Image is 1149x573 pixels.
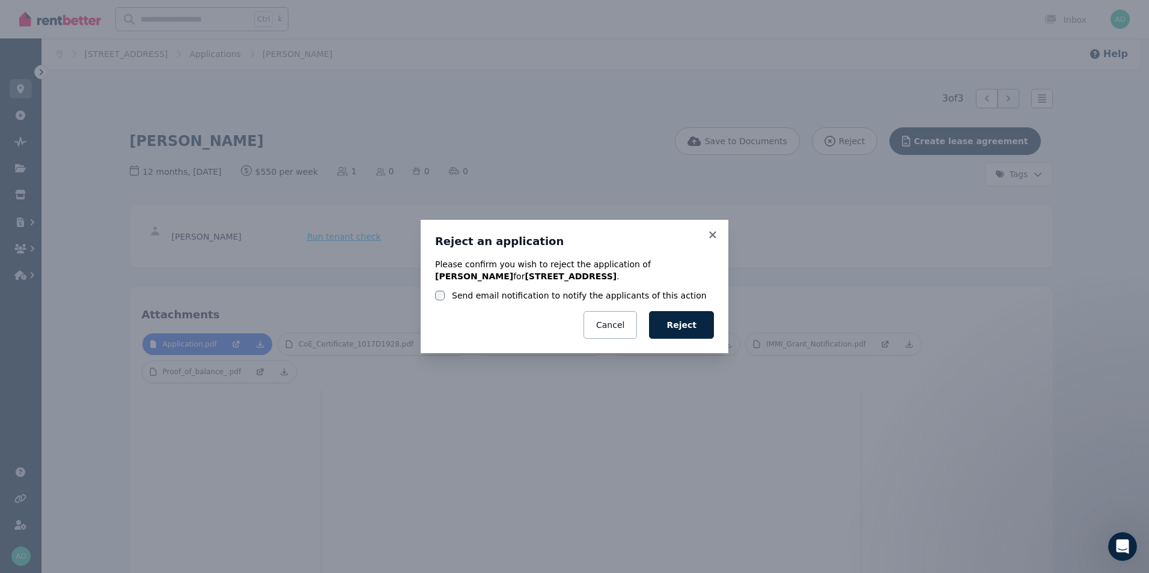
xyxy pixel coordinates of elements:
[435,258,714,282] p: Please confirm you wish to reject the application of for .
[525,271,617,281] b: [STREET_ADDRESS]
[435,271,513,281] b: [PERSON_NAME]
[1108,532,1137,561] iframe: Intercom live chat
[452,290,707,302] label: Send email notification to notify the applicants of this action
[649,311,714,339] button: Reject
[584,311,637,339] button: Cancel
[435,234,714,249] h3: Reject an application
